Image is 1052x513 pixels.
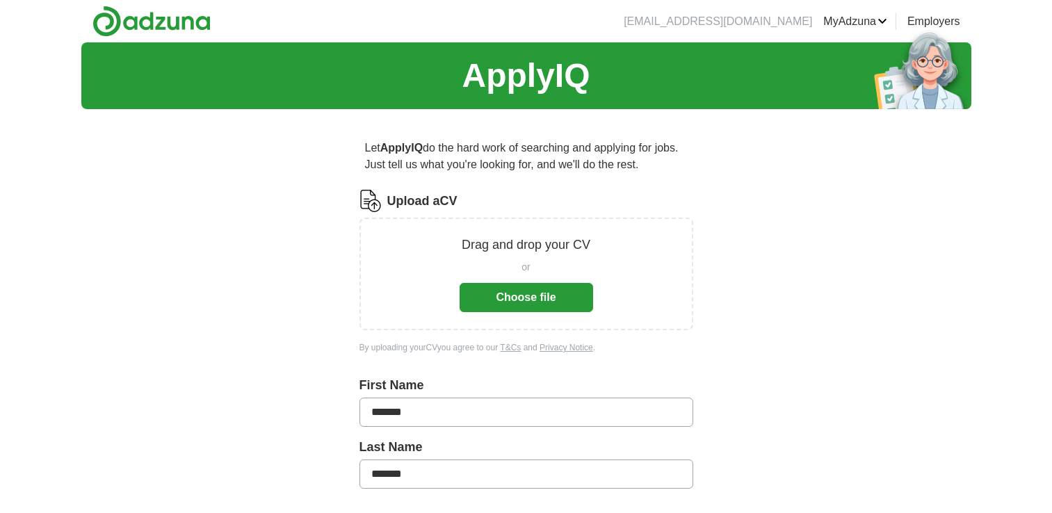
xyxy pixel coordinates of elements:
[462,236,590,254] p: Drag and drop your CV
[380,142,423,154] strong: ApplyIQ
[92,6,211,37] img: Adzuna logo
[907,13,960,30] a: Employers
[387,192,458,211] label: Upload a CV
[359,341,693,354] div: By uploading your CV you agree to our and .
[462,51,590,101] h1: ApplyIQ
[359,190,382,212] img: CV Icon
[359,376,693,395] label: First Name
[624,13,812,30] li: [EMAIL_ADDRESS][DOMAIN_NAME]
[460,283,593,312] button: Choose file
[540,343,593,352] a: Privacy Notice
[500,343,521,352] a: T&Cs
[359,438,693,457] label: Last Name
[823,13,887,30] a: MyAdzuna
[521,260,530,275] span: or
[359,134,693,179] p: Let do the hard work of searching and applying for jobs. Just tell us what you're looking for, an...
